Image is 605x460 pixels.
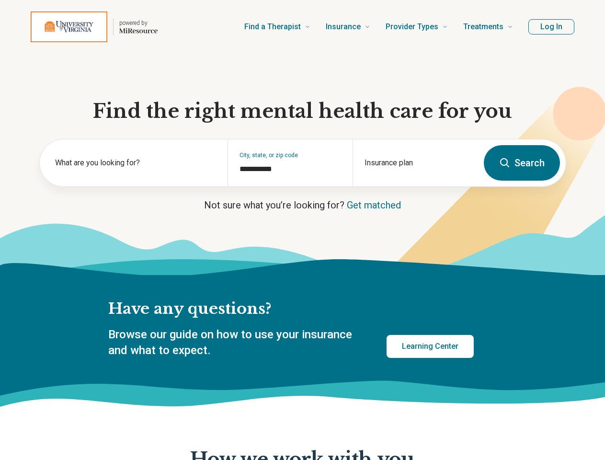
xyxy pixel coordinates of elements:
[463,8,513,46] a: Treatments
[244,20,301,34] span: Find a Therapist
[347,199,401,211] a: Get matched
[119,19,158,27] p: powered by
[31,11,158,42] a: Home page
[55,157,216,169] label: What are you looking for?
[39,198,566,212] p: Not sure what you’re looking for?
[244,8,310,46] a: Find a Therapist
[108,299,474,319] h2: Have any questions?
[326,20,361,34] span: Insurance
[387,335,474,358] a: Learning Center
[108,327,364,359] p: Browse our guide on how to use your insurance and what to expect.
[386,20,438,34] span: Provider Types
[326,8,370,46] a: Insurance
[463,20,503,34] span: Treatments
[39,99,566,124] h1: Find the right mental health care for you
[484,145,560,181] button: Search
[528,19,574,34] button: Log In
[386,8,448,46] a: Provider Types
